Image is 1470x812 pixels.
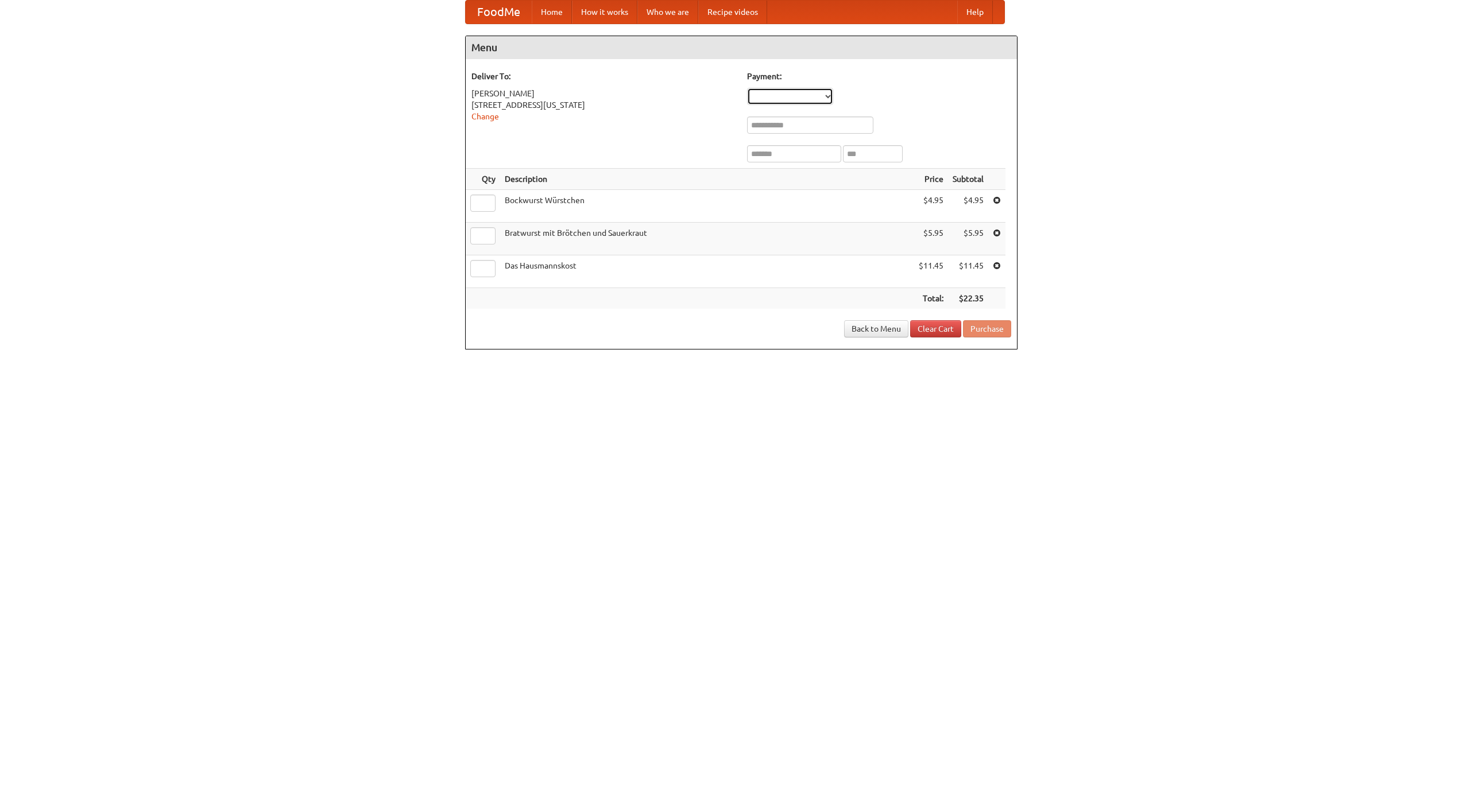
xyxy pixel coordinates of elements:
[914,288,948,309] th: Total:
[466,169,500,190] th: Qty
[914,169,948,190] th: Price
[948,169,988,190] th: Subtotal
[914,255,948,288] td: $11.45
[471,112,499,121] a: Change
[500,169,914,190] th: Description
[471,99,736,111] div: [STREET_ADDRESS][US_STATE]
[914,223,948,255] td: $5.95
[844,320,908,337] a: Back to Menu
[500,255,914,288] td: Das Hausmannskost
[500,223,914,255] td: Bratwurst mit Brötchen und Sauerkraut
[466,1,532,24] a: FoodMe
[466,36,1017,59] h4: Menu
[747,71,1011,82] h5: Payment:
[914,190,948,223] td: $4.95
[948,288,988,309] th: $22.35
[471,71,736,82] h5: Deliver To:
[471,88,736,99] div: [PERSON_NAME]
[500,190,914,223] td: Bockwurst Würstchen
[637,1,698,24] a: Who we are
[572,1,637,24] a: How it works
[948,255,988,288] td: $11.45
[532,1,572,24] a: Home
[910,320,961,337] a: Clear Cart
[957,1,993,24] a: Help
[948,190,988,223] td: $4.95
[698,1,767,24] a: Recipe videos
[963,320,1011,337] button: Purchase
[948,223,988,255] td: $5.95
